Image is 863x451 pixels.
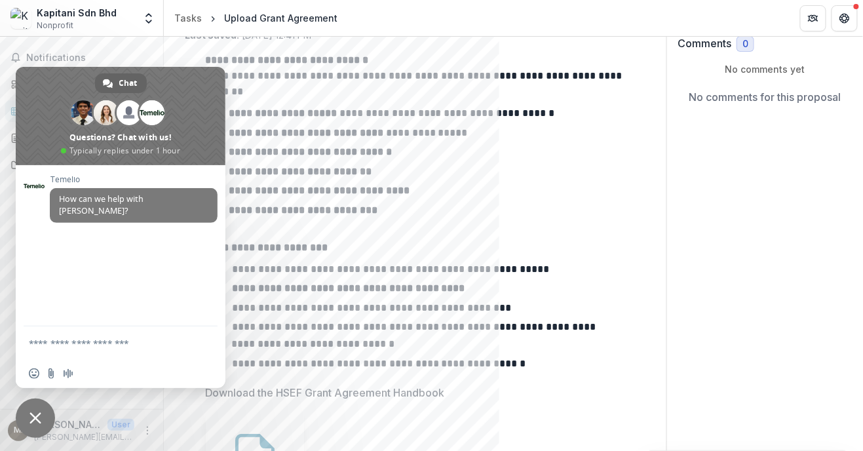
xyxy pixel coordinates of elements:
button: Get Help [832,5,858,31]
p: Download the HSEF Grant Agreement Handbook [206,385,445,401]
p: No comments for this proposal [689,89,841,105]
a: Tasks [5,100,158,122]
div: Tasks [174,11,202,25]
div: Close chat [16,399,55,438]
p: [PERSON_NAME][EMAIL_ADDRESS][DOMAIN_NAME] [34,431,134,443]
h2: Comments [678,37,731,50]
div: Chat [95,73,147,93]
span: Temelio [50,175,218,184]
span: How can we help with [PERSON_NAME]? [59,193,144,216]
div: Upload Grant Agreement [224,11,337,25]
span: Insert an emoji [29,368,39,379]
textarea: Compose your message... [29,338,183,349]
span: Chat [119,73,138,93]
p: User [107,419,134,431]
span: Nonprofit [37,20,73,31]
p: No comments yet [678,62,853,76]
span: Audio message [63,368,73,379]
a: Tasks [169,9,207,28]
img: Kapitani Sdn Bhd [10,8,31,29]
span: 0 [742,39,748,50]
p: [PERSON_NAME] [34,418,102,431]
span: Send a file [46,368,56,379]
div: Kapitani Sdn Bhd [37,6,117,20]
a: Documents [5,154,158,176]
button: Open entity switcher [140,5,158,31]
span: Notifications [26,52,153,64]
a: Dashboard [5,73,158,95]
button: Partners [800,5,826,31]
nav: breadcrumb [169,9,343,28]
button: Notifications [5,47,158,68]
button: More [140,423,155,439]
a: Proposals [5,127,158,149]
div: Muhammad Iskandar [14,426,23,435]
